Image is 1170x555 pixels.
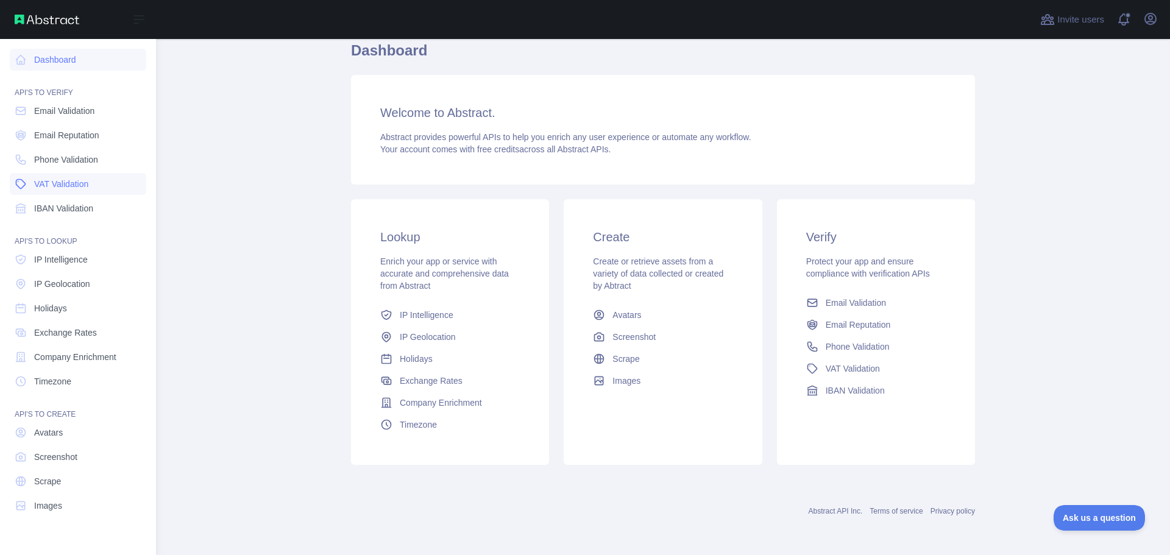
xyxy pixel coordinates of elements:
a: Timezone [10,370,146,392]
a: Holidays [10,297,146,319]
span: Scrape [34,475,61,487]
span: Protect your app and ensure compliance with verification APIs [806,256,930,278]
div: API'S TO VERIFY [10,73,146,97]
span: Phone Validation [826,341,890,353]
button: Invite users [1038,10,1107,29]
span: Exchange Rates [400,375,463,387]
a: Email Validation [10,100,146,122]
span: IP Intelligence [34,253,88,266]
span: Email Validation [34,105,94,117]
h3: Lookup [380,228,520,246]
span: Images [34,500,62,512]
a: Email Reputation [801,314,951,336]
span: IP Geolocation [400,331,456,343]
a: Company Enrichment [375,392,525,414]
span: Timezone [400,419,437,431]
a: Timezone [375,414,525,436]
a: Scrape [10,470,146,492]
img: Abstract API [15,15,79,24]
a: Company Enrichment [10,346,146,368]
span: Company Enrichment [34,351,116,363]
span: VAT Validation [34,178,88,190]
a: Phone Validation [801,336,951,358]
a: Images [10,495,146,517]
a: Exchange Rates [10,322,146,344]
span: Phone Validation [34,154,98,166]
a: Exchange Rates [375,370,525,392]
a: Email Validation [801,292,951,314]
span: Avatars [612,309,641,321]
a: Phone Validation [10,149,146,171]
a: Privacy policy [931,507,975,515]
span: IBAN Validation [826,384,885,397]
span: Timezone [34,375,71,387]
span: Holidays [34,302,67,314]
span: Invite users [1057,13,1104,27]
div: API'S TO LOOKUP [10,222,146,246]
h1: Dashboard [351,41,975,70]
span: Enrich your app or service with accurate and comprehensive data from Abstract [380,256,509,291]
span: Company Enrichment [400,397,482,409]
span: Email Validation [826,297,886,309]
h3: Verify [806,228,946,246]
span: VAT Validation [826,362,880,375]
span: Exchange Rates [34,327,97,339]
span: Email Reputation [826,319,891,331]
a: Abstract API Inc. [809,507,863,515]
a: Screenshot [588,326,737,348]
span: IBAN Validation [34,202,93,214]
a: Scrape [588,348,737,370]
a: IP Intelligence [10,249,146,270]
span: Screenshot [612,331,656,343]
a: Screenshot [10,446,146,468]
span: IP Intelligence [400,309,453,321]
span: Images [612,375,640,387]
a: Holidays [375,348,525,370]
a: Avatars [10,422,146,444]
a: IP Geolocation [375,326,525,348]
span: Scrape [612,353,639,365]
iframe: Toggle Customer Support [1054,505,1146,531]
div: API'S TO CREATE [10,395,146,419]
span: Avatars [34,426,63,439]
span: Holidays [400,353,433,365]
a: IP Geolocation [10,273,146,295]
span: Your account comes with across all Abstract APIs. [380,144,611,154]
a: IP Intelligence [375,304,525,326]
a: IBAN Validation [801,380,951,401]
span: free credits [477,144,519,154]
a: IBAN Validation [10,197,146,219]
span: IP Geolocation [34,278,90,290]
span: Abstract provides powerful APIs to help you enrich any user experience or automate any workflow. [380,132,751,142]
a: Dashboard [10,49,146,71]
a: VAT Validation [801,358,951,380]
span: Create or retrieve assets from a variety of data collected or created by Abtract [593,256,723,291]
span: Email Reputation [34,129,99,141]
a: Images [588,370,737,392]
span: Screenshot [34,451,77,463]
h3: Create [593,228,732,246]
h3: Welcome to Abstract. [380,104,946,121]
a: Email Reputation [10,124,146,146]
a: Terms of service [870,507,923,515]
a: Avatars [588,304,737,326]
a: VAT Validation [10,173,146,195]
